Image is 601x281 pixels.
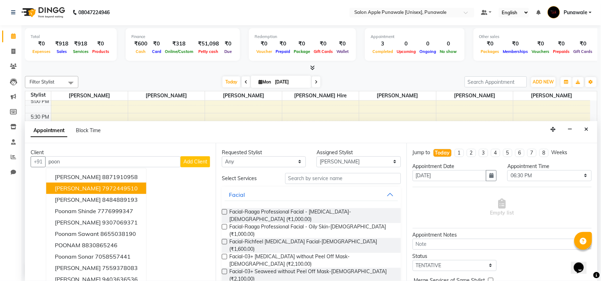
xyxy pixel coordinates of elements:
[490,199,514,217] span: Empty list
[150,49,163,54] span: Card
[255,49,274,54] span: Voucher
[571,253,594,274] iframe: chat widget
[229,208,395,223] span: Facial-Raaga Professional Facial - [MEDICAL_DATA]-[DEMOGRAPHIC_DATA] (₹1,000.00)
[223,49,234,54] span: Due
[533,79,554,85] span: ADD NEW
[25,91,51,99] div: Stylist
[418,40,438,48] div: 0
[501,40,530,48] div: ₹0
[223,76,240,87] span: Today
[513,91,590,100] span: [PERSON_NAME]
[52,40,71,48] div: ₹918
[395,40,418,48] div: 0
[71,40,90,48] div: ₹918
[285,173,401,184] input: Search by service name
[78,2,110,22] b: 08047224946
[55,242,80,249] span: POONAM
[98,207,133,215] ngb-highlight: 7776999347
[102,264,138,271] ngb-highlight: 7559378083
[31,149,210,156] div: Client
[90,40,111,48] div: ₹0
[30,79,54,85] span: Filter Stylist
[413,163,497,170] div: Appointment Date
[274,49,292,54] span: Prepaid
[479,34,595,40] div: Other sales
[222,40,234,48] div: ₹0
[413,149,430,156] div: Jump to
[134,49,148,54] span: Cash
[503,149,512,157] li: 5
[100,230,136,237] ngb-highlight: 8655038190
[317,149,401,156] div: Assigned Stylist
[572,49,595,54] span: Gift Cards
[195,40,222,48] div: ₹51,098
[552,40,572,48] div: ₹0
[292,49,312,54] span: Package
[413,170,486,181] input: yyyy-mm-dd
[183,158,207,165] span: Add Client
[438,40,459,48] div: 0
[102,185,138,192] ngb-highlight: 7972449510
[31,124,67,137] span: Appointment
[163,40,195,48] div: ₹318
[581,124,592,135] button: Close
[31,34,111,40] div: Total
[31,156,46,167] button: +91
[131,40,150,48] div: ₹600
[55,196,101,203] span: [PERSON_NAME]
[531,77,556,87] button: ADD NEW
[527,149,537,157] li: 7
[530,49,552,54] span: Vouchers
[539,149,549,157] li: 8
[371,34,459,40] div: Appointment
[31,49,52,54] span: Expenses
[335,49,350,54] span: Wallet
[455,149,464,157] li: 1
[71,49,90,54] span: Services
[335,40,350,48] div: ₹0
[479,49,501,54] span: Packages
[18,2,67,22] img: logo
[274,40,292,48] div: ₹0
[76,127,101,134] span: Block Time
[501,49,530,54] span: Memberships
[55,219,101,226] span: [PERSON_NAME]
[572,40,595,48] div: ₹0
[55,264,101,271] span: [PERSON_NAME]
[31,40,52,48] div: ₹0
[205,91,282,100] span: [PERSON_NAME]
[359,91,436,100] span: [PERSON_NAME]
[229,223,395,238] span: Facial-Raaga Professional Facial - Oily Skin-[DEMOGRAPHIC_DATA] (₹1,000.00)
[30,98,51,105] div: 5:00 PM
[371,40,395,48] div: 3
[197,49,220,54] span: Petty cash
[552,49,572,54] span: Prepaids
[507,163,591,170] div: Appointment Time
[467,149,476,157] li: 2
[548,6,560,18] img: Punawale
[90,49,111,54] span: Products
[515,149,524,157] li: 6
[55,49,69,54] span: Sales
[413,253,497,260] div: Status
[216,175,280,182] div: Select Services
[131,34,234,40] div: Finance
[30,113,51,121] div: 5:30 PM
[229,238,395,253] span: Facial-Richfeel [MEDICAL_DATA] Facial-[DEMOGRAPHIC_DATA] (₹1,600.00)
[312,49,335,54] span: Gift Cards
[82,242,117,249] ngb-highlight: 8830865246
[282,91,359,100] span: [PERSON_NAME] Hire
[45,156,181,167] input: Search by Name/Mobile/Email/Code
[55,207,96,215] span: Poonam Shinde
[102,173,138,180] ngb-highlight: 8871910958
[55,253,94,260] span: poonam sonar
[413,231,592,239] div: Appointment Notes
[229,190,245,199] div: Facial
[163,49,195,54] span: Online/Custom
[95,253,131,260] ngb-highlight: 7058557441
[418,49,438,54] span: Ongoing
[128,91,205,100] span: [PERSON_NAME]
[255,40,274,48] div: ₹0
[437,91,513,100] span: [PERSON_NAME]
[255,34,350,40] div: Redemption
